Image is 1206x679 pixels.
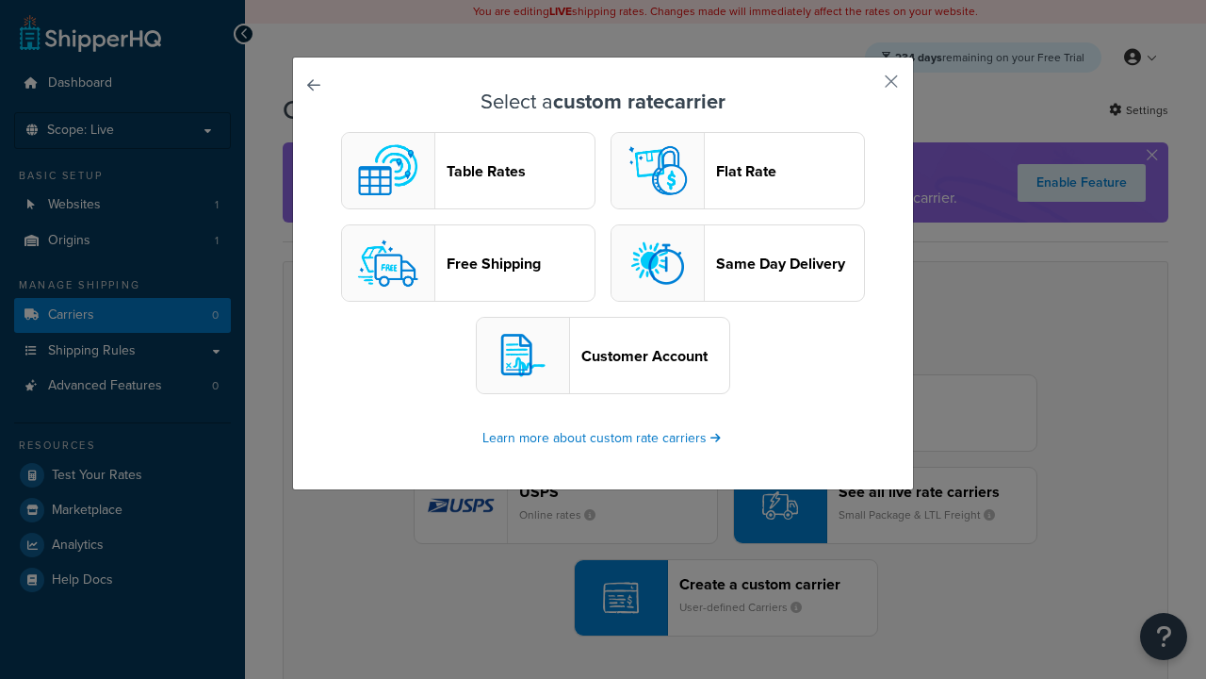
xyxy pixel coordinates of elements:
[482,428,724,448] a: Learn more about custom rate carriers
[340,91,866,113] h3: Select a
[716,255,864,273] header: Same Day Delivery
[350,225,426,301] img: free logo
[553,86,725,117] strong: custom rate carrier
[620,133,695,208] img: flat logo
[581,347,729,365] header: Customer Account
[341,224,595,302] button: free logoFree Shipping
[716,162,864,180] header: Flat Rate
[341,132,595,209] button: custom logoTable Rates
[620,225,695,301] img: sameday logo
[611,224,865,302] button: sameday logoSame Day Delivery
[611,132,865,209] button: flat logoFlat Rate
[350,133,426,208] img: custom logo
[447,162,595,180] header: Table Rates
[476,317,730,394] button: customerAccount logoCustomer Account
[447,255,595,273] header: Free Shipping
[485,318,561,393] img: customerAccount logo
